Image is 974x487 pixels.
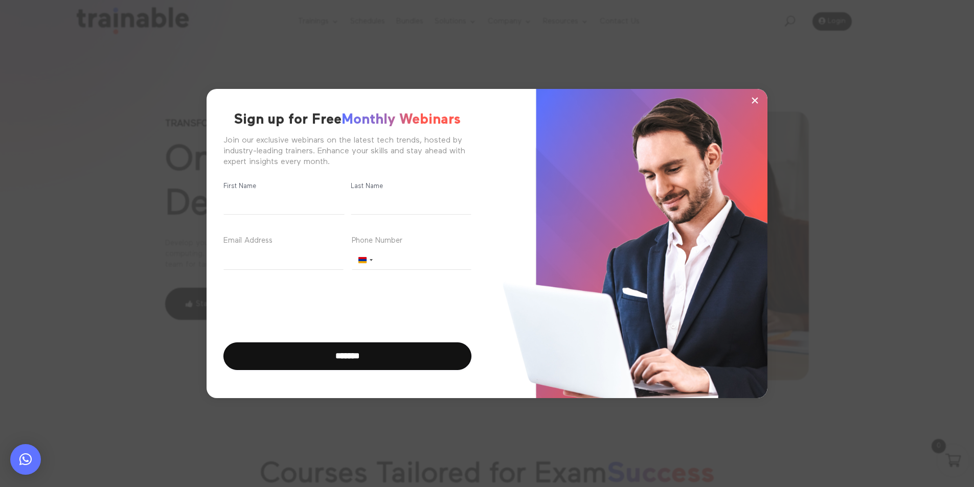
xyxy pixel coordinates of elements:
[223,290,379,330] iframe: reCAPTCHA
[223,182,345,192] label: First Name
[352,235,472,246] label: Phone Number
[276,238,306,244] span: (Required)
[234,111,461,134] h2: Sign up for Free
[342,112,461,127] span: Monthly Webinars
[747,92,762,108] button: ×
[223,135,472,167] div: Join our exclusive webinars on the latest tech trends, hosted by industry-leading trainers. Enhan...
[351,182,472,192] label: Last Name
[223,235,344,246] label: Email Address
[751,92,759,108] span: ×
[352,251,376,269] button: Selected country
[405,238,436,244] span: (Required)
